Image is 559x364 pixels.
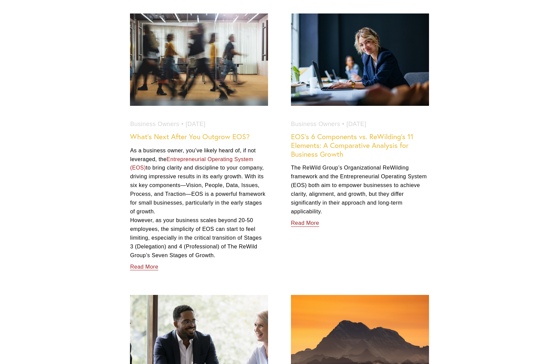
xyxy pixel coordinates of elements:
time: [DATE] [347,119,366,129]
img: What’s Next After You Outgrow EOS? [129,13,269,106]
a: Read More [291,216,319,228]
a: Read More [130,260,158,272]
time: [DATE] [186,119,205,129]
p: As a business owner, you’ve likely heard of, if not leveraged, the to bring clarity and disciplin... [130,146,268,216]
p: However, as your business scales beyond 20-50 employees, the simplicity of EOS can start to feel ... [130,216,268,260]
a: EOS’s 6 Components vs. ReWilding’s 11 Elements: A Comparative Analysis for Business Growth [291,132,414,158]
a: Entrepreneurial Operating System (EOS) [130,156,255,171]
a: Business Owners [130,121,179,127]
a: Business Owners [291,121,340,127]
img: EOS’s 6 Components vs. ReWilding’s 11 Elements: A Comparative Analysis for Business Growth [290,13,430,106]
p: The ReWild Group’s Organizational ReWilding framework and the Entrepreneurial Operating System (E... [291,163,429,216]
a: What’s Next After You Outgrow EOS? [130,132,250,141]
